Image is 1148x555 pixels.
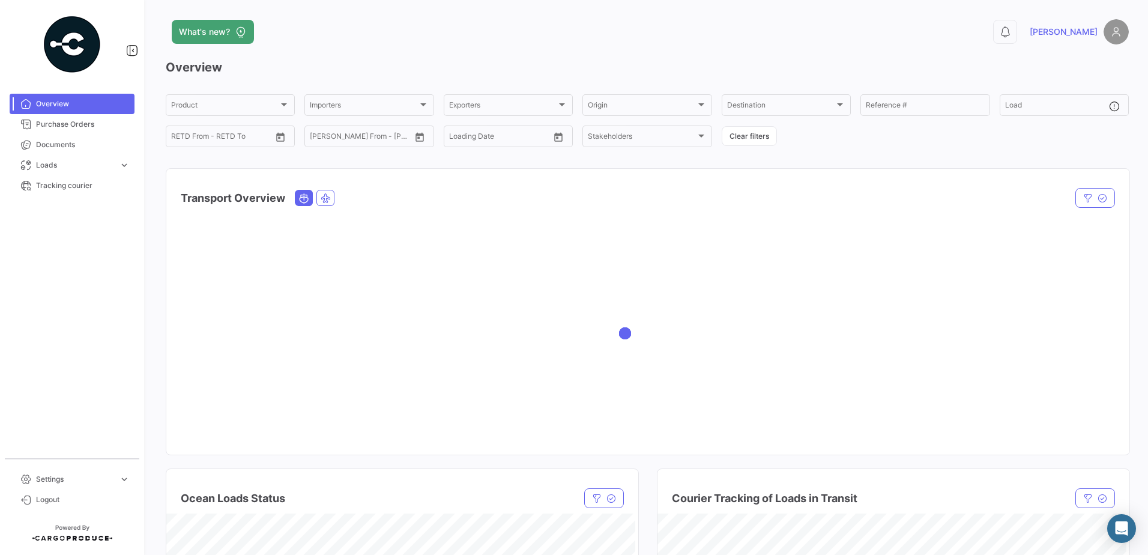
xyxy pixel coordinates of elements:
[449,103,557,111] span: Exporters
[1107,514,1136,543] div: Abrir Intercom Messenger
[10,175,134,196] a: Tracking courier
[449,134,466,142] input: From
[181,490,285,507] h4: Ocean Loads Status
[335,134,383,142] input: To
[181,190,285,207] h4: Transport Overview
[310,134,327,142] input: From
[411,128,429,146] button: Open calendar
[474,134,522,142] input: To
[36,494,130,505] span: Logout
[166,59,1129,76] h3: Overview
[36,180,130,191] span: Tracking courier
[271,128,289,146] button: Open calendar
[36,474,114,485] span: Settings
[36,99,130,109] span: Overview
[10,94,134,114] a: Overview
[171,103,279,111] span: Product
[317,190,334,205] button: Air
[36,160,114,171] span: Loads
[588,103,695,111] span: Origin
[36,139,130,150] span: Documents
[172,20,254,44] button: What's new?
[722,126,777,146] button: Clear filters
[196,134,244,142] input: To
[179,26,230,38] span: What's new?
[10,114,134,135] a: Purchase Orders
[549,128,567,146] button: Open calendar
[727,103,835,111] span: Destination
[10,135,134,155] a: Documents
[36,119,130,130] span: Purchase Orders
[1030,26,1098,38] span: [PERSON_NAME]
[672,490,857,507] h4: Courier Tracking of Loads in Transit
[588,134,695,142] span: Stakeholders
[119,474,130,485] span: expand_more
[42,14,102,74] img: powered-by.png
[1104,19,1129,44] img: placeholder-user.png
[295,190,312,205] button: Ocean
[171,134,188,142] input: From
[310,103,417,111] span: Importers
[119,160,130,171] span: expand_more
